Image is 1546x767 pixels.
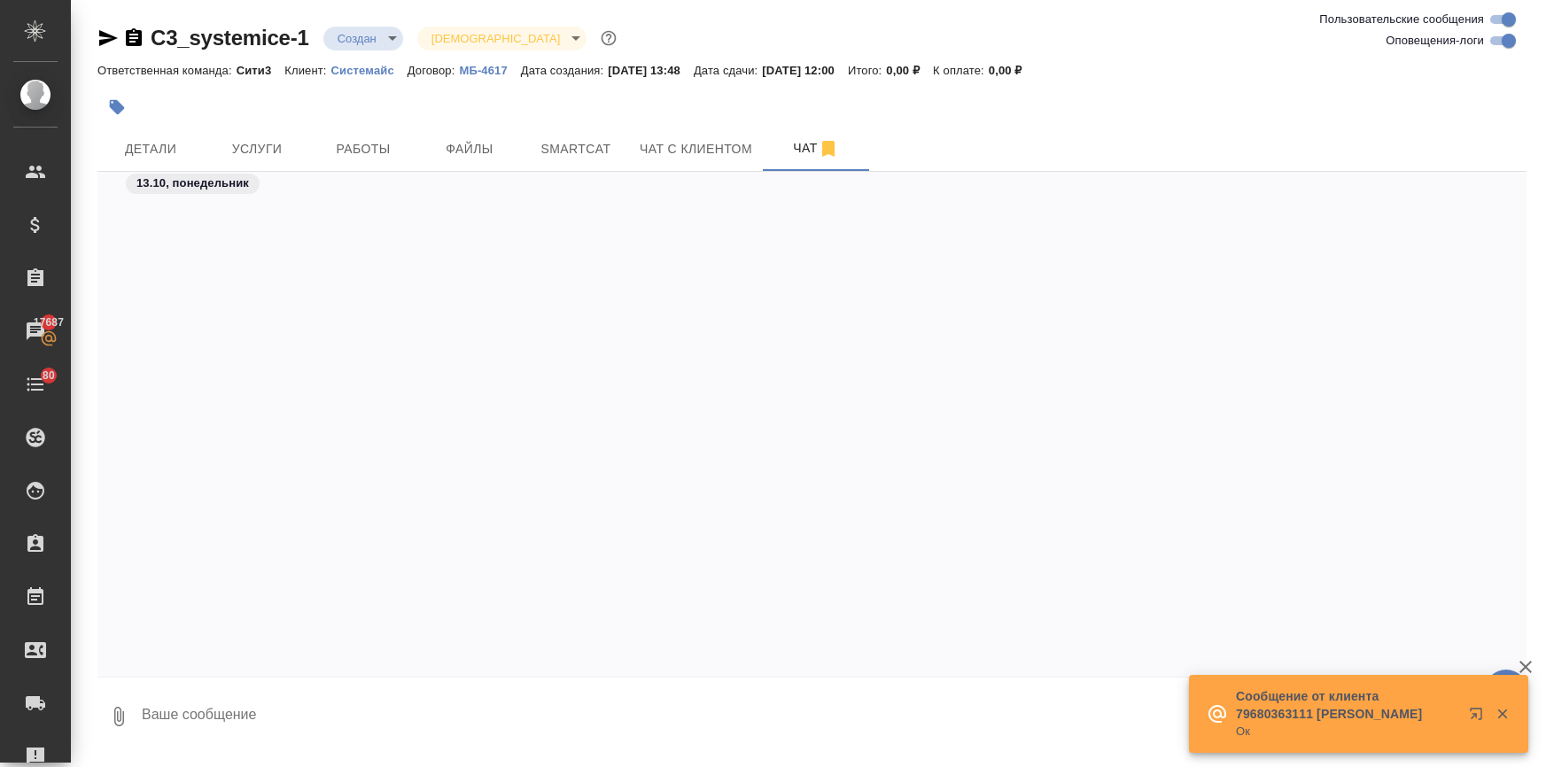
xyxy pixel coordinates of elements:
[323,27,403,50] div: Создан
[427,138,512,160] span: Файлы
[417,27,587,50] div: Создан
[1319,11,1484,28] span: Пользовательские сообщения
[426,31,565,46] button: [DEMOGRAPHIC_DATA]
[694,64,762,77] p: Дата сдачи:
[97,88,136,127] button: Добавить тэг
[4,362,66,407] a: 80
[237,64,285,77] p: Сити3
[886,64,933,77] p: 0,00 ₽
[23,314,74,331] span: 17687
[818,138,839,159] svg: Отписаться
[608,64,694,77] p: [DATE] 13:48
[933,64,989,77] p: К оплате:
[97,64,237,77] p: Ответственная команда:
[521,64,608,77] p: Дата создания:
[533,138,618,160] span: Smartcat
[1484,706,1520,722] button: Закрыть
[284,64,330,77] p: Клиент:
[214,138,299,160] span: Услуги
[1386,32,1484,50] span: Оповещения-логи
[151,26,309,50] a: C3_systemice-1
[989,64,1036,77] p: 0,00 ₽
[773,137,858,159] span: Чат
[762,64,848,77] p: [DATE] 12:00
[321,138,406,160] span: Работы
[1458,696,1501,739] button: Открыть в новой вкладке
[136,174,249,192] p: 13.10, понедельник
[108,138,193,160] span: Детали
[4,309,66,353] a: 17687
[597,27,620,50] button: Доп статусы указывают на важность/срочность заказа
[97,27,119,49] button: Скопировать ссылку для ЯМессенджера
[1484,670,1528,714] button: 🙏
[331,64,408,77] p: Системайс
[848,64,886,77] p: Итого:
[32,367,66,384] span: 80
[123,27,144,49] button: Скопировать ссылку
[459,62,520,77] a: МБ-4617
[408,64,460,77] p: Договор:
[332,31,382,46] button: Создан
[331,62,408,77] a: Системайс
[640,138,752,160] span: Чат с клиентом
[459,64,520,77] p: МБ-4617
[1236,687,1457,723] p: Сообщение от клиента 79680363111 [PERSON_NAME]
[1236,723,1457,740] p: Ок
